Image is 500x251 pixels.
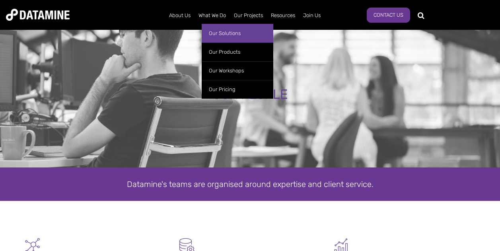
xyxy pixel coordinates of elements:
[202,43,273,61] a: Our Products
[202,24,273,43] a: Our Solutions
[367,8,410,23] a: Contact Us
[267,5,299,26] a: Resources
[60,88,440,102] div: OUR PEOPLE
[230,5,267,26] a: Our Projects
[202,61,273,80] a: Our Workshops
[299,5,325,26] a: Join Us
[195,5,230,26] a: What We Do
[165,5,195,26] a: About Us
[202,80,273,99] a: Our Pricing
[6,9,70,21] img: Datamine
[127,179,374,189] span: Datamine's teams are organised around expertise and client service.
